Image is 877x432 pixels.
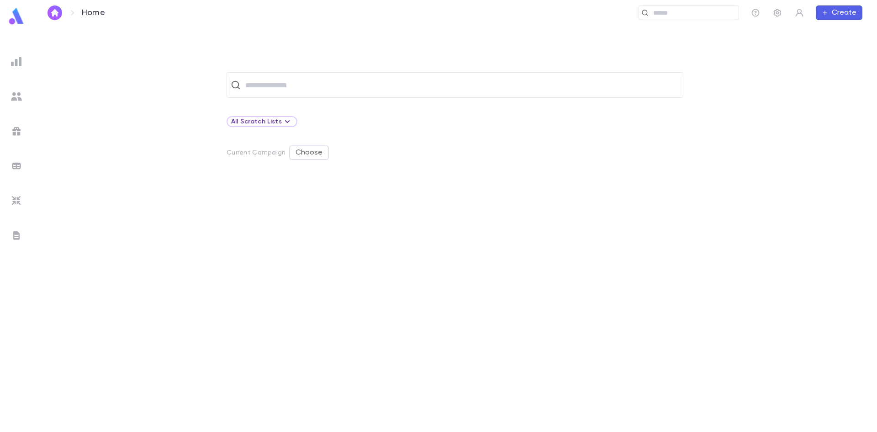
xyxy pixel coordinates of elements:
img: letters_grey.7941b92b52307dd3b8a917253454ce1c.svg [11,230,22,241]
img: batches_grey.339ca447c9d9533ef1741baa751efc33.svg [11,160,22,171]
p: Current Campaign [227,149,285,156]
img: reports_grey.c525e4749d1bce6a11f5fe2a8de1b229.svg [11,56,22,67]
img: imports_grey.530a8a0e642e233f2baf0ef88e8c9fcb.svg [11,195,22,206]
img: campaigns_grey.99e729a5f7ee94e3726e6486bddda8f1.svg [11,126,22,137]
img: students_grey.60c7aba0da46da39d6d829b817ac14fc.svg [11,91,22,102]
button: Create [816,5,862,20]
button: Choose [289,145,329,160]
img: home_white.a664292cf8c1dea59945f0da9f25487c.svg [49,9,60,16]
p: Home [82,8,105,18]
div: All Scratch Lists [231,116,293,127]
div: All Scratch Lists [227,116,297,127]
img: logo [7,7,26,25]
